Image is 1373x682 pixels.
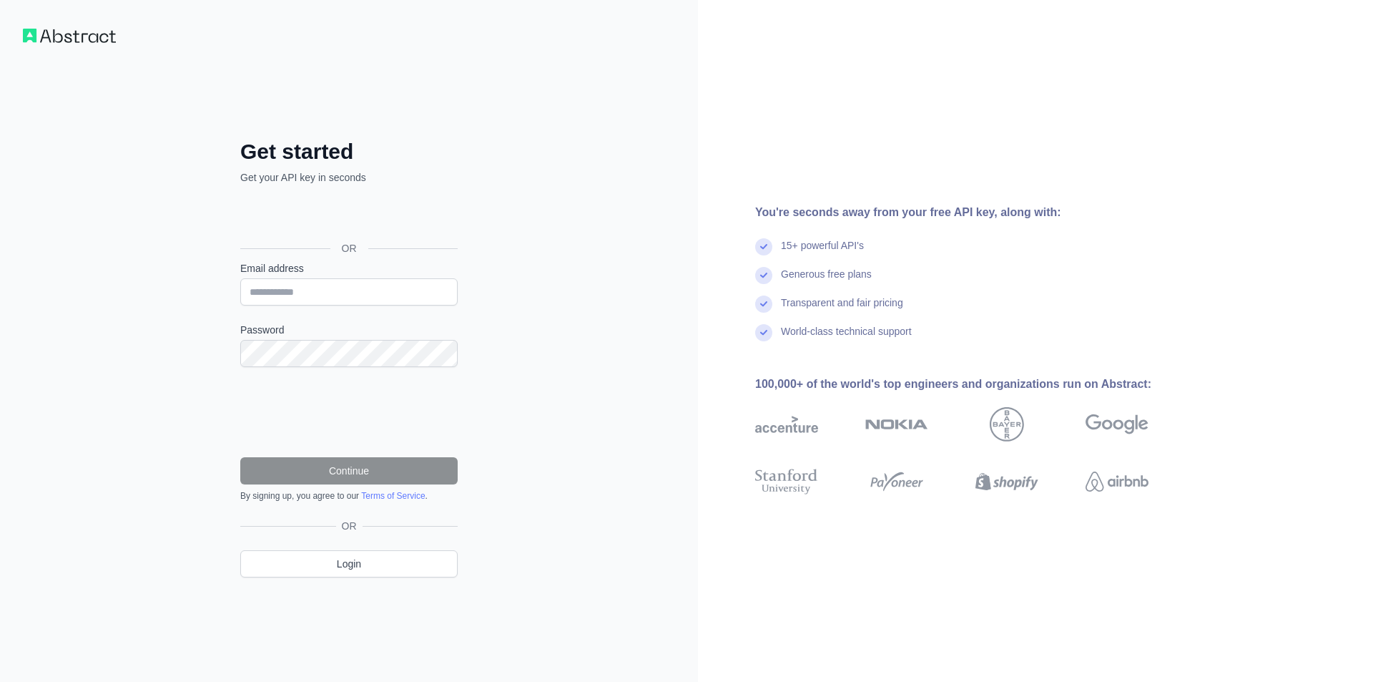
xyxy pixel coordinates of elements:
[240,457,458,484] button: Continue
[755,204,1194,221] div: You're seconds away from your free API key, along with:
[755,376,1194,393] div: 100,000+ of the world's top engineers and organizations run on Abstract:
[240,261,458,276] label: Email address
[330,241,368,255] span: OR
[755,296,772,313] img: check mark
[755,238,772,255] img: check mark
[755,466,818,497] img: stanford university
[781,324,912,353] div: World-class technical support
[755,267,772,284] img: check mark
[336,519,363,533] span: OR
[23,29,116,43] img: Workflow
[240,550,458,578] a: Login
[975,466,1038,497] img: shopify
[361,491,425,501] a: Terms of Service
[240,490,458,502] div: By signing up, you agree to our .
[990,407,1024,442] img: bayer
[865,466,928,497] img: payoneer
[233,200,462,232] iframe: Sign in with Google Button
[240,323,458,337] label: Password
[240,139,458,165] h2: Get started
[755,324,772,341] img: check mark
[781,296,903,324] div: Transparent and fair pricing
[1086,466,1148,497] img: airbnb
[781,267,872,296] div: Generous free plans
[755,407,818,442] img: accenture
[1086,407,1148,442] img: google
[240,170,458,185] p: Get your API key in seconds
[865,407,928,442] img: nokia
[240,384,458,440] iframe: reCAPTCHA
[781,238,864,267] div: 15+ powerful API's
